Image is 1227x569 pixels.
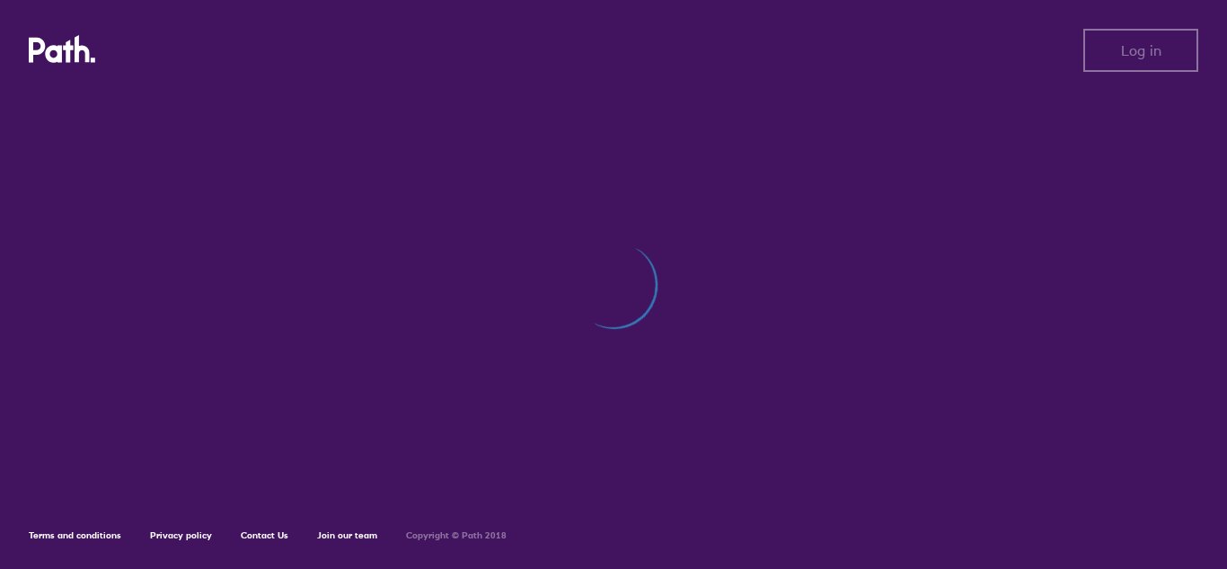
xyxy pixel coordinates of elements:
[406,530,507,541] h6: Copyright © Path 2018
[1083,29,1198,72] button: Log in
[29,529,121,541] a: Terms and conditions
[150,529,212,541] a: Privacy policy
[317,529,377,541] a: Join our team
[1121,42,1161,58] span: Log in
[241,529,288,541] a: Contact Us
